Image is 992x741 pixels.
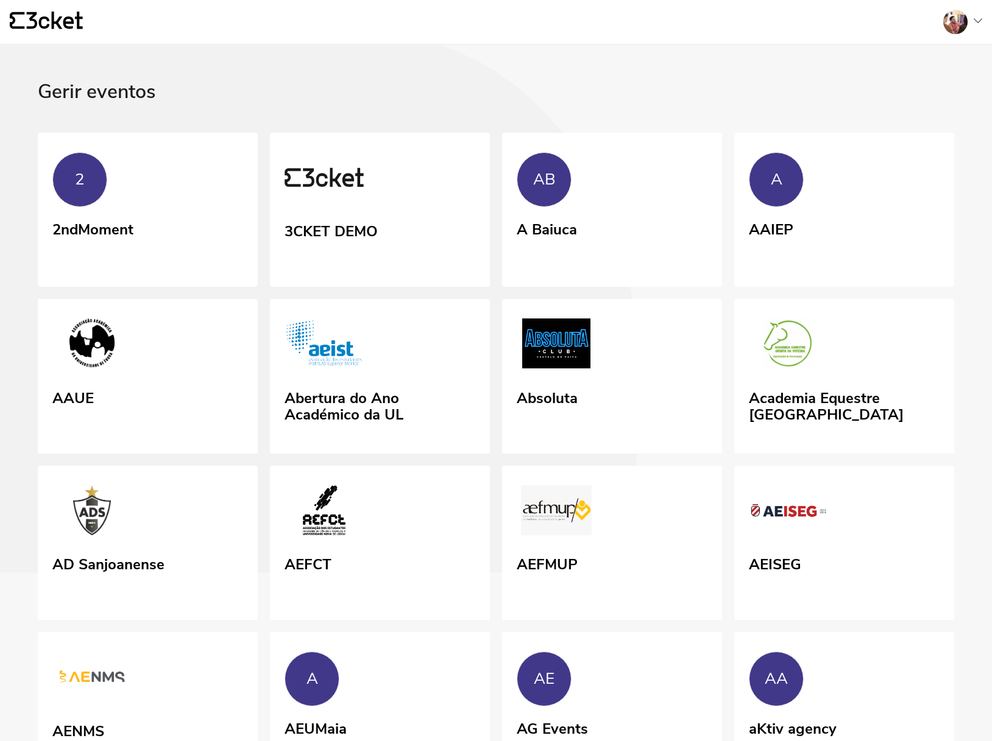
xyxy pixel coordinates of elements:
img: AAUE [52,318,132,373]
a: Absoluta Absoluta [502,299,722,454]
g: {' '} [10,12,24,29]
div: AEISEG [749,552,801,574]
a: AAUE AAUE [38,299,258,454]
div: 2ndMoment [52,217,133,239]
div: AEUMaia [285,716,347,738]
div: A Baiuca [517,217,577,239]
div: aKtiv agency [749,716,837,738]
div: AENMS [52,718,104,740]
a: 3CKET DEMO 3CKET DEMO [270,133,490,287]
div: AD Sanjoanense [52,552,165,574]
a: Abertura do Ano Académico da UL Abertura do Ano Académico da UL [270,299,490,454]
div: AE [534,670,554,688]
div: Academia Equestre [GEOGRAPHIC_DATA] [749,385,940,424]
div: A [771,170,782,189]
img: AENMS [52,651,132,706]
div: Absoluta [517,385,578,407]
div: A [306,670,318,688]
div: AB [533,170,556,189]
div: AEFCT [285,552,331,574]
div: AA [765,670,788,688]
a: Academia Equestre Quinta da Pateira Academia Equestre [GEOGRAPHIC_DATA] [734,299,954,454]
a: AEFCT AEFCT [270,466,490,620]
div: Abertura do Ano Académico da UL [285,385,475,424]
a: AB A Baiuca [502,133,722,285]
img: 3CKET DEMO [285,152,364,207]
a: AEFMUP AEFMUP [502,466,722,620]
a: AD Sanjoanense AD Sanjoanense [38,466,258,620]
img: Abertura do Ano Académico da UL [285,318,364,373]
div: 3CKET DEMO [285,219,378,241]
a: 2 2ndMoment [38,133,258,285]
a: A AAIEP [734,133,954,285]
img: Absoluta [517,318,596,373]
img: AEFCT [285,485,364,540]
div: AEFMUP [517,552,578,574]
div: 2 [75,170,85,189]
div: AG Events [517,716,588,738]
div: AAUE [52,385,94,407]
img: Academia Equestre Quinta da Pateira [749,318,828,373]
a: {' '} [10,12,83,32]
img: AD Sanjoanense [52,485,132,540]
img: AEFMUP [517,485,596,540]
div: AAIEP [749,217,793,239]
a: AEISEG AEISEG [734,466,954,620]
img: AEISEG [749,485,828,540]
div: Gerir eventos [38,81,954,133]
